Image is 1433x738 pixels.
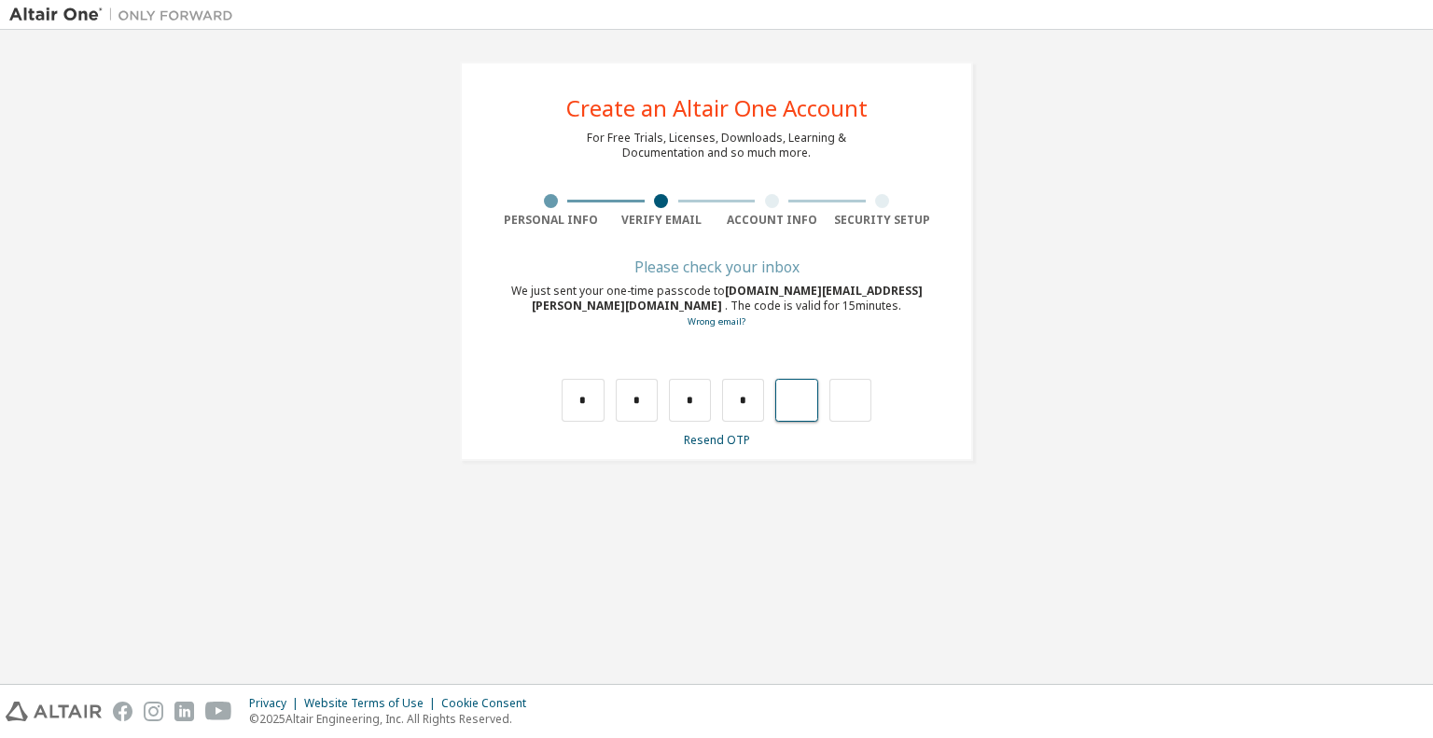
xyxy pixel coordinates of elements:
div: Website Terms of Use [304,696,441,711]
div: Verify Email [606,213,717,228]
span: [DOMAIN_NAME][EMAIL_ADDRESS][PERSON_NAME][DOMAIN_NAME] [532,283,923,313]
img: instagram.svg [144,702,163,721]
a: Resend OTP [684,432,750,448]
div: We just sent your one-time passcode to . The code is valid for 15 minutes. [495,284,938,329]
div: Create an Altair One Account [566,97,868,119]
div: For Free Trials, Licenses, Downloads, Learning & Documentation and so much more. [587,131,846,160]
img: linkedin.svg [174,702,194,721]
div: Security Setup [828,213,939,228]
div: Privacy [249,696,304,711]
img: facebook.svg [113,702,132,721]
img: youtube.svg [205,702,232,721]
div: Personal Info [495,213,606,228]
img: altair_logo.svg [6,702,102,721]
img: Altair One [9,6,243,24]
div: Account Info [716,213,828,228]
p: © 2025 Altair Engineering, Inc. All Rights Reserved. [249,711,537,727]
a: Go back to the registration form [688,315,745,327]
div: Please check your inbox [495,261,938,272]
div: Cookie Consent [441,696,537,711]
